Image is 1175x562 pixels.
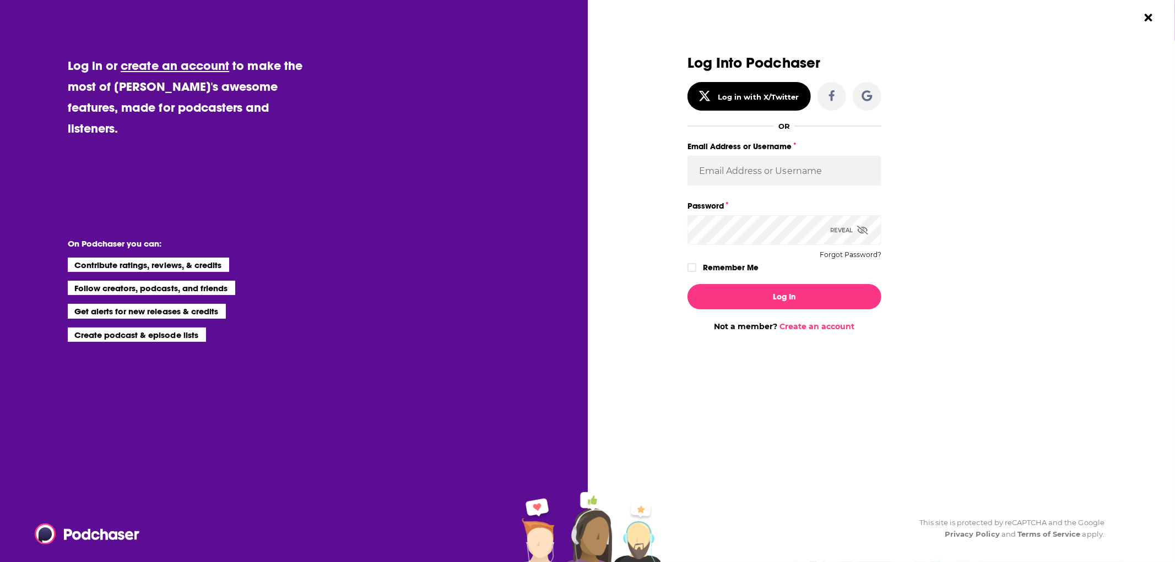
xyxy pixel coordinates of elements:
div: Log in with X/Twitter [718,92,799,101]
div: Reveal [830,215,868,245]
button: Close Button [1138,7,1159,28]
div: Not a member? [687,321,881,331]
button: Forgot Password? [820,251,881,259]
button: Log In [687,284,881,309]
img: Podchaser - Follow, Share and Rate Podcasts [35,523,140,544]
a: Privacy Policy [945,530,1000,538]
a: create an account [121,58,229,73]
label: Email Address or Username [687,139,881,154]
input: Email Address or Username [687,156,881,185]
a: Terms of Service [1017,530,1081,538]
li: Create podcast & episode lists [68,328,206,342]
label: Password [687,199,881,213]
button: Log in with X/Twitter [687,82,811,111]
li: Follow creators, podcasts, and friends [68,281,236,295]
a: Create an account [779,321,854,331]
div: OR [778,122,790,130]
a: Podchaser - Follow, Share and Rate Podcasts [35,523,132,544]
li: Get alerts for new releases & credits [68,304,226,318]
li: On Podchaser you can: [68,238,288,249]
h3: Log Into Podchaser [687,55,881,71]
label: Remember Me [703,260,759,275]
div: This site is protected by reCAPTCHA and the Google and apply. [911,517,1104,540]
li: Contribute ratings, reviews, & credits [68,258,230,272]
